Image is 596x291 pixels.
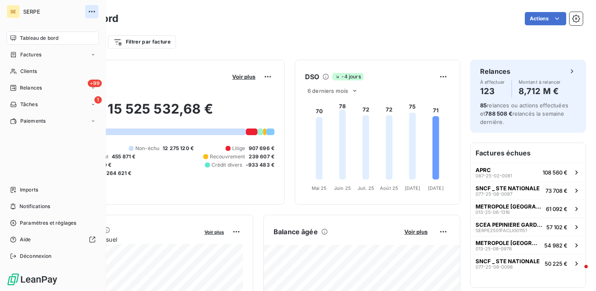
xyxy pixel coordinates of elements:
[202,228,226,235] button: Voir plus
[47,235,199,244] span: Chiffre d'affaires mensuel
[568,263,588,283] iframe: Intercom live chat
[476,192,512,196] span: 077-25-08-0097
[7,5,20,18] div: SE
[546,224,567,230] span: 57 102 €
[20,117,46,125] span: Paiements
[428,185,444,191] tspan: [DATE]
[19,203,50,210] span: Notifications
[405,185,421,191] tspan: [DATE]
[20,252,52,260] span: Déconnexion
[485,110,512,117] span: 788 508 €
[476,258,540,264] span: SNCF _ STE NATIONALE
[546,187,567,194] span: 73 708 €
[519,85,561,98] h4: 8,712 M €
[476,264,513,269] span: 077-25-08-0098
[525,12,566,25] button: Actions
[232,73,255,80] span: Voir plus
[476,210,510,215] span: 013-25-06-1316
[246,161,275,169] span: -933 483 €
[20,68,37,75] span: Clients
[476,240,541,246] span: METROPOLE [GEOGRAPHIC_DATA]
[7,233,99,246] a: Aide
[20,84,42,92] span: Relances
[210,153,245,160] span: Recouvrement
[546,206,567,212] span: 61 092 €
[476,173,512,178] span: 087-25-02-0081
[380,185,398,191] tspan: Août 25
[249,153,274,160] span: 239 607 €
[20,186,38,194] span: Imports
[332,73,363,80] span: -4 jours
[232,145,245,152] span: Litige
[163,145,194,152] span: 12 275 120 €
[480,80,505,85] span: À effectuer
[471,254,586,272] button: SNCF _ STE NATIONALE077-25-08-009850 225 €
[20,101,38,108] span: Tâches
[88,80,102,87] span: +99
[471,143,586,163] h6: Factures échues
[480,66,510,76] h6: Relances
[20,51,41,58] span: Factures
[545,260,567,267] span: 50 225 €
[471,181,586,199] button: SNCF _ STE NATIONALE077-25-08-009773 708 €
[204,229,224,235] span: Voir plus
[112,153,135,160] span: 455 871 €
[23,8,83,15] span: SERPE
[308,87,348,94] span: 6 derniers mois
[47,101,274,126] h2: 15 525 532,68 €
[480,85,505,98] h4: 123
[543,169,567,176] span: 108 560 €
[305,72,319,82] h6: DSO
[480,102,487,109] span: 85
[20,34,58,42] span: Tableau de bord
[334,185,351,191] tspan: Juin 25
[20,236,31,243] span: Aide
[211,161,243,169] span: Crédit divers
[471,218,586,236] button: SCEA PEPINIERE GARDOISESERPE2501FACLI00115157 102 €
[480,102,568,125] span: relances ou actions effectuées et relancés la semaine dernière.
[476,246,512,251] span: 013-25-08-0976
[135,145,159,152] span: Non-échu
[476,167,491,173] span: APRC
[476,228,527,233] span: SERPE2501FACLI001151
[471,163,586,181] button: APRC087-25-02-0081108 560 €
[249,145,274,152] span: 907 696 €
[404,228,428,235] span: Voir plus
[402,228,430,235] button: Voir plus
[476,185,540,192] span: SNCF _ STE NATIONALE
[471,199,586,218] button: METROPOLE [GEOGRAPHIC_DATA]013-25-06-131661 092 €
[274,227,318,237] h6: Balance âgée
[476,203,543,210] span: METROPOLE [GEOGRAPHIC_DATA]
[20,219,76,227] span: Paramètres et réglages
[108,35,176,48] button: Filtrer par facture
[358,185,374,191] tspan: Juil. 25
[519,80,561,85] span: Montant à relancer
[7,273,58,286] img: Logo LeanPay
[476,221,543,228] span: SCEA PEPINIERE GARDOISE
[544,242,567,249] span: 54 982 €
[230,73,258,80] button: Voir plus
[104,170,132,177] span: -264 621 €
[471,236,586,254] button: METROPOLE [GEOGRAPHIC_DATA]013-25-08-097654 982 €
[312,185,327,191] tspan: Mai 25
[94,96,102,104] span: 1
